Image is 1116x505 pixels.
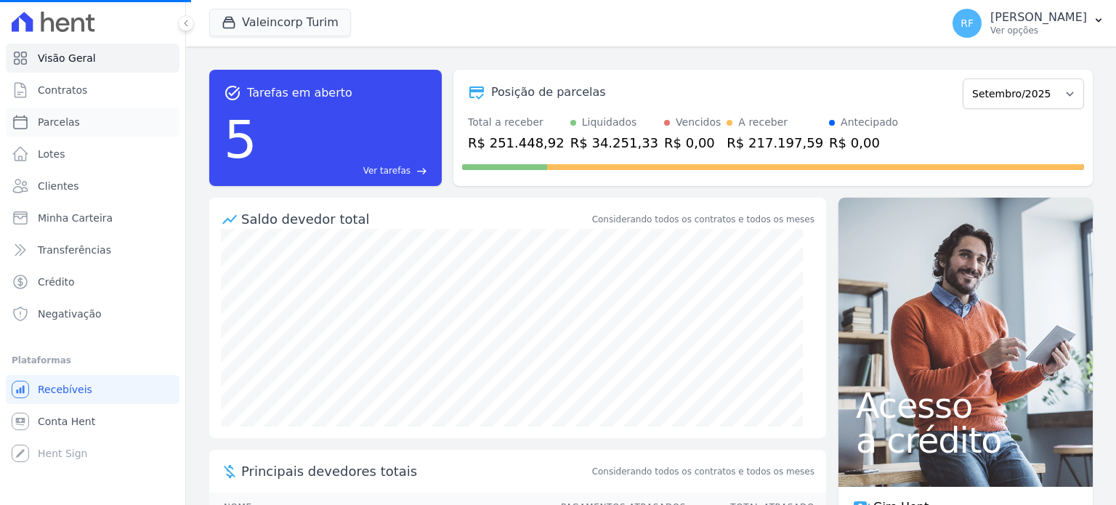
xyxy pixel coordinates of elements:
div: Considerando todos os contratos e todos os meses [592,213,814,226]
span: Ver tarefas [363,164,411,177]
div: R$ 251.448,92 [468,133,565,153]
a: Recebíveis [6,375,179,404]
div: Vencidos [676,115,721,130]
a: Ver tarefas east [263,164,427,177]
span: Visão Geral [38,51,96,65]
span: a crédito [856,423,1075,458]
div: R$ 217.197,59 [727,133,823,153]
span: Recebíveis [38,382,92,397]
span: Acesso [856,388,1075,423]
div: Antecipado [841,115,898,130]
a: Parcelas [6,108,179,137]
span: Principais devedores totais [241,461,589,481]
span: Considerando todos os contratos e todos os meses [592,465,814,478]
a: Negativação [6,299,179,328]
span: east [416,166,427,177]
span: Minha Carteira [38,211,113,225]
div: Plataformas [12,352,174,369]
span: Conta Hent [38,414,95,429]
div: R$ 34.251,33 [570,133,658,153]
span: task_alt [224,84,241,102]
div: R$ 0,00 [664,133,721,153]
div: 5 [224,102,257,177]
span: Clientes [38,179,78,193]
button: RF [PERSON_NAME] Ver opções [941,3,1116,44]
a: Contratos [6,76,179,105]
span: Negativação [38,307,102,321]
div: Posição de parcelas [491,84,606,101]
span: RF [961,18,974,28]
span: Parcelas [38,115,80,129]
div: Saldo devedor total [241,209,589,229]
a: Visão Geral [6,44,179,73]
span: Contratos [38,83,87,97]
span: Lotes [38,147,65,161]
span: Transferências [38,243,111,257]
a: Crédito [6,267,179,296]
div: R$ 0,00 [829,133,898,153]
p: Ver opções [990,25,1087,36]
button: Valeincorp Turim [209,9,351,36]
div: Liquidados [582,115,637,130]
div: A receber [738,115,788,130]
div: Total a receber [468,115,565,130]
a: Lotes [6,140,179,169]
a: Clientes [6,171,179,201]
a: Conta Hent [6,407,179,436]
a: Minha Carteira [6,203,179,233]
a: Transferências [6,235,179,264]
p: [PERSON_NAME] [990,10,1087,25]
span: Tarefas em aberto [247,84,352,102]
span: Crédito [38,275,75,289]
